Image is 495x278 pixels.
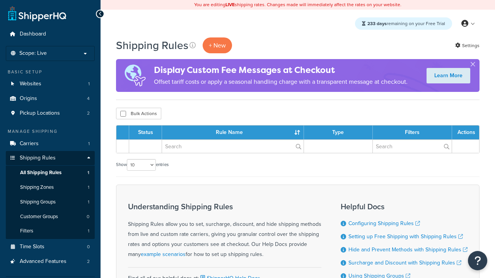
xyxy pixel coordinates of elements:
[20,214,58,220] span: Customer Groups
[6,166,95,180] li: All Shipping Rules
[6,77,95,91] a: Websites 1
[6,195,95,209] li: Shipping Groups
[367,20,387,27] strong: 233 days
[225,1,235,8] b: LIVE
[6,180,95,195] li: Shipping Zones
[20,258,67,265] span: Advanced Features
[20,228,33,234] span: Filters
[6,180,95,195] a: Shipping Zones 1
[20,95,37,102] span: Origins
[348,259,461,267] a: Surcharge and Discount with Shipping Rules
[355,17,452,30] div: remaining on your Free Trial
[20,110,60,117] span: Pickup Locations
[154,64,408,76] h4: Display Custom Fee Messages at Checkout
[88,228,89,234] span: 1
[127,159,156,171] select: Showentries
[6,27,95,41] a: Dashboard
[6,224,95,238] li: Filters
[6,195,95,209] a: Shipping Groups 1
[348,246,468,254] a: Hide and Prevent Methods with Shipping Rules
[373,140,452,153] input: Search
[6,210,95,224] li: Customer Groups
[154,76,408,87] p: Offset tariff costs or apply a seasonal handling charge with a transparent message at checkout.
[6,77,95,91] li: Websites
[6,106,95,120] li: Pickup Locations
[6,240,95,254] a: Time Slots 0
[88,81,90,87] span: 1
[373,125,452,139] th: Filters
[141,250,186,258] a: example scenarios
[20,199,56,205] span: Shipping Groups
[6,151,95,165] a: Shipping Rules
[6,166,95,180] a: All Shipping Rules 1
[20,31,46,37] span: Dashboard
[87,258,90,265] span: 2
[116,38,188,53] h1: Shipping Rules
[116,59,154,92] img: duties-banner-06bc72dcb5fe05cb3f9472aba00be2ae8eb53ab6f0d8bb03d382ba314ac3c341.png
[116,159,169,171] label: Show entries
[6,254,95,269] a: Advanced Features 2
[87,244,90,250] span: 0
[348,232,463,241] a: Setting up Free Shipping with Shipping Rules
[20,170,61,176] span: All Shipping Rules
[8,6,66,21] a: ShipperHQ Home
[427,68,470,83] a: Learn More
[88,184,89,191] span: 1
[87,170,89,176] span: 1
[20,155,56,161] span: Shipping Rules
[6,92,95,106] a: Origins 4
[455,40,480,51] a: Settings
[88,199,89,205] span: 1
[6,240,95,254] li: Time Slots
[6,151,95,239] li: Shipping Rules
[20,81,41,87] span: Websites
[348,219,420,227] a: Configuring Shipping Rules
[6,210,95,224] a: Customer Groups 0
[6,106,95,120] a: Pickup Locations 2
[116,108,161,119] button: Bulk Actions
[6,137,95,151] a: Carriers 1
[203,37,232,53] p: + New
[20,141,39,147] span: Carriers
[6,128,95,135] div: Manage Shipping
[468,251,487,270] button: Open Resource Center
[341,202,468,211] h3: Helpful Docs
[129,125,162,139] th: Status
[88,141,90,147] span: 1
[6,92,95,106] li: Origins
[6,69,95,75] div: Basic Setup
[162,125,304,139] th: Rule Name
[6,224,95,238] a: Filters 1
[87,95,90,102] span: 4
[6,137,95,151] li: Carriers
[452,125,479,139] th: Actions
[87,110,90,117] span: 2
[6,254,95,269] li: Advanced Features
[162,140,304,153] input: Search
[20,184,54,191] span: Shipping Zones
[19,50,47,57] span: Scope: Live
[128,202,321,211] h3: Understanding Shipping Rules
[87,214,89,220] span: 0
[20,244,44,250] span: Time Slots
[304,125,373,139] th: Type
[128,202,321,259] div: Shipping Rules allow you to set, surcharge, discount, and hide shipping methods from live and cus...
